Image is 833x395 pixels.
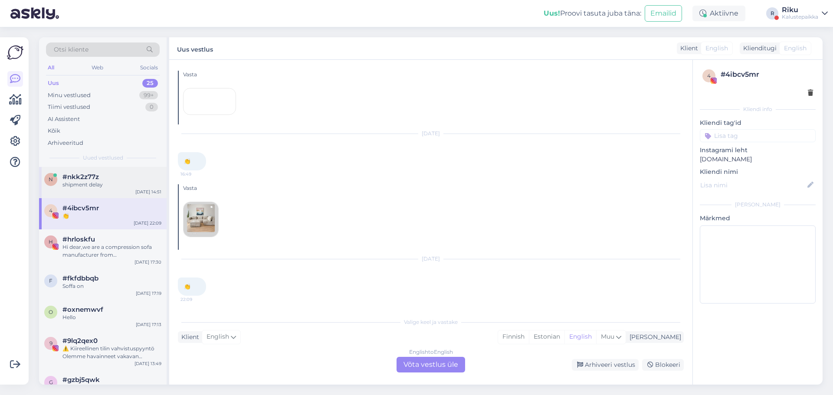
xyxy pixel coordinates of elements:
div: Klient [677,44,698,53]
span: 👏 [184,158,190,164]
div: R [766,7,778,20]
span: English [705,44,728,53]
label: Uus vestlus [177,42,213,54]
div: Socials [138,62,160,73]
span: 9 [49,340,52,346]
div: Kõik [48,127,60,135]
div: Arhiveeritud [48,139,83,147]
div: Finnish [498,330,529,343]
span: English [207,332,229,342]
span: 👏 [184,283,190,290]
div: [DATE] 17:13 [136,321,161,328]
span: English [784,44,807,53]
div: Estonian [529,330,564,343]
span: n [49,176,53,183]
div: Klienditugi [740,44,777,53]
div: English to English [409,348,453,356]
div: Valige keel ja vastake [178,318,684,326]
span: #nkk2z77z [62,173,99,181]
div: [PERSON_NAME] [62,384,161,392]
div: Vasta [183,71,684,78]
div: Proovi tasuta juba täna: [544,8,641,19]
p: Märkmed [700,214,816,223]
div: [DATE] 22:09 [134,220,161,226]
div: Vasta [183,184,684,192]
button: Emailid [645,5,682,22]
div: 👏 [62,212,161,220]
div: # 4ibcv5mr [721,69,813,80]
span: #oxnemwvf [62,306,103,313]
span: #fkfdbbqb [62,274,98,282]
div: 0 [145,103,158,111]
div: Aktiivne [692,6,745,21]
p: Kliendi nimi [700,167,816,176]
div: [DATE] 17:30 [134,259,161,265]
input: Lisa tag [700,129,816,142]
div: [DATE] [178,130,684,137]
span: 4 [49,207,52,214]
div: Võta vestlus üle [397,357,465,372]
div: 25 [142,79,158,88]
div: Minu vestlused [48,91,91,100]
span: h [49,238,53,245]
div: Blokeeri [642,359,684,371]
div: Web [90,62,105,73]
div: Uus [48,79,59,88]
div: [DATE] [178,255,684,263]
span: f [49,277,52,284]
span: o [49,309,53,315]
div: Soffa on [62,282,161,290]
b: Uus! [544,9,560,17]
div: [DATE] 14:51 [135,189,161,195]
div: ⚠️ Kiireellinen tilin vahvistuspyyntö Olemme havainneet vakavan rikkomuksen Facebook-tililläsi. T... [62,345,161,360]
img: attachment [184,202,218,237]
span: #4ibcv5mr [62,204,99,212]
div: English [564,330,596,343]
p: [DOMAIN_NAME] [700,155,816,164]
div: Hello [62,313,161,321]
p: Instagrami leht [700,146,816,155]
div: Tiimi vestlused [48,103,90,111]
span: g [49,379,53,385]
span: 4 [707,72,711,79]
div: Arhiveeri vestlus [572,359,639,371]
img: Askly Logo [7,44,23,61]
div: [DATE] 13:49 [134,360,161,367]
span: #9lq2qex0 [62,337,98,345]
span: Uued vestlused [83,154,123,162]
div: [DATE] 17:19 [136,290,161,297]
div: Hi dear,we are a compression sofa manufacturer from [GEOGRAPHIC_DATA]After browsing your product,... [62,243,161,259]
div: Klient [178,333,199,342]
span: #hrloskfu [62,235,95,243]
div: AI Assistent [48,115,80,124]
span: 22:09 [180,296,213,303]
div: 99+ [139,91,158,100]
div: All [46,62,56,73]
a: RikuKalustepaikka [782,7,828,20]
div: [PERSON_NAME] [700,201,816,209]
span: Otsi kliente [54,45,89,54]
span: 16:49 [180,171,213,177]
span: #gzbj5qwk [62,376,100,384]
div: Kalustepaikka [782,13,818,20]
div: [PERSON_NAME] [626,333,681,342]
p: Kliendi tag'id [700,118,816,127]
input: Lisa nimi [700,180,806,190]
div: Kliendi info [700,105,816,113]
span: Muu [601,333,614,340]
div: Riku [782,7,818,13]
div: shipment delay [62,181,161,189]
